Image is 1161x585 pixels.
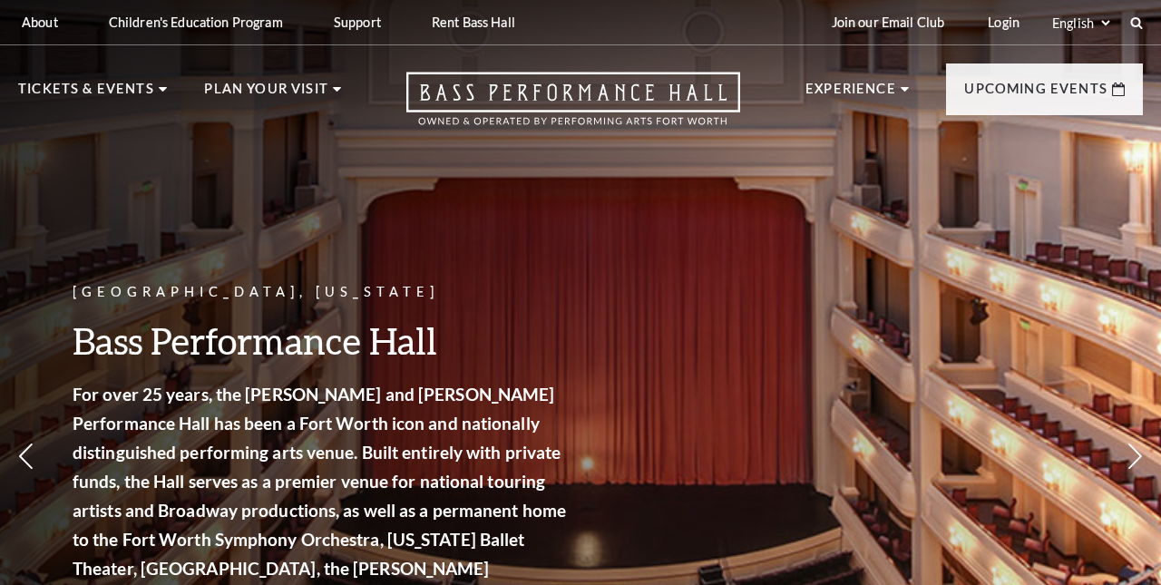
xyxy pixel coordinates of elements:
p: Support [334,15,381,30]
p: Tickets & Events [18,78,154,111]
p: Children's Education Program [109,15,283,30]
p: Plan Your Visit [204,78,328,111]
p: Experience [805,78,896,111]
p: Upcoming Events [964,78,1107,111]
p: Rent Bass Hall [432,15,515,30]
p: About [22,15,58,30]
select: Select: [1049,15,1113,32]
p: [GEOGRAPHIC_DATA], [US_STATE] [73,281,571,304]
h3: Bass Performance Hall [73,317,571,364]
